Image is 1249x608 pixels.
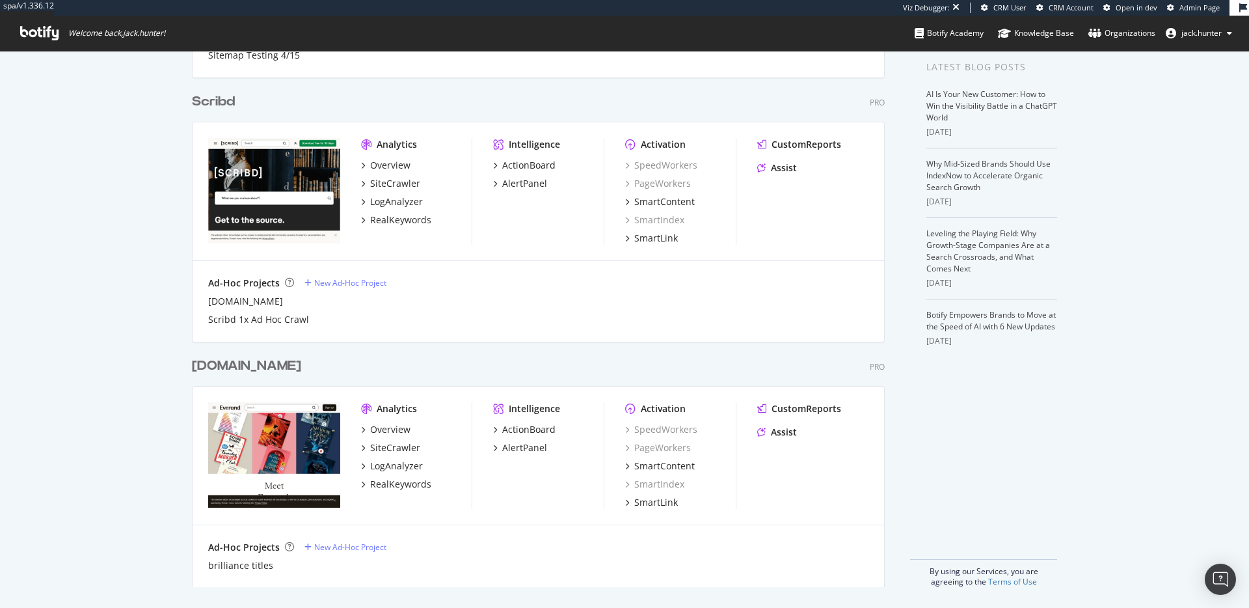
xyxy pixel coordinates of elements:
[926,228,1050,274] a: Leveling the Playing Field: Why Growth-Stage Companies Are at a Search Crossroads, and What Comes...
[502,159,556,172] div: ActionBoard
[1116,3,1157,12] span: Open in dev
[757,426,797,439] a: Assist
[361,159,410,172] a: Overview
[361,423,410,436] a: Overview
[1179,3,1220,12] span: Admin Page
[1049,3,1094,12] span: CRM Account
[1155,23,1242,44] button: jack.hunter
[981,3,1027,13] a: CRM User
[502,441,547,454] div: AlertPanel
[634,460,695,473] div: SmartContent
[625,214,684,227] a: SmartIndex
[1088,16,1155,51] a: Organizations
[361,177,420,190] a: SiteCrawler
[192,357,306,376] a: [DOMAIN_NAME]
[314,277,386,288] div: New Ad-Hoc Project
[493,159,556,172] a: ActionBoard
[208,138,340,243] img: scribd.com
[208,49,300,62] a: Sitemap Testing 4/15
[772,402,841,415] div: CustomReports
[915,27,984,40] div: Botify Academy
[493,177,547,190] a: AlertPanel
[634,232,678,245] div: SmartLink
[208,541,280,554] div: Ad-Hoc Projects
[192,92,235,111] div: Scribd
[208,559,273,572] a: brilliance titles
[361,460,423,473] a: LogAnalyzer
[757,402,841,415] a: CustomReports
[370,214,431,227] div: RealKeywords
[1036,3,1094,13] a: CRM Account
[370,423,410,436] div: Overview
[910,559,1057,587] div: By using our Services, you are agreeing to the
[493,423,556,436] a: ActionBoard
[993,3,1027,12] span: CRM User
[314,542,386,553] div: New Ad-Hoc Project
[502,177,547,190] div: AlertPanel
[771,426,797,439] div: Assist
[926,158,1051,193] a: Why Mid-Sized Brands Should Use IndexNow to Accelerate Organic Search Growth
[625,423,697,436] a: SpeedWorkers
[926,60,1057,74] div: Latest Blog Posts
[625,478,684,491] a: SmartIndex
[208,402,340,508] img: everand.com
[641,138,686,151] div: Activation
[68,28,165,38] span: Welcome back, jack.hunter !
[370,478,431,491] div: RealKeywords
[625,232,678,245] a: SmartLink
[370,195,423,208] div: LogAnalyzer
[988,576,1037,587] a: Terms of Use
[634,496,678,509] div: SmartLink
[926,277,1057,289] div: [DATE]
[377,402,417,415] div: Analytics
[192,92,240,111] a: Scribd
[772,138,841,151] div: CustomReports
[361,214,431,227] a: RealKeywords
[208,295,283,308] a: [DOMAIN_NAME]
[926,309,1056,332] a: Botify Empowers Brands to Move at the Speed of AI with 6 New Updates
[509,138,560,151] div: Intelligence
[625,460,695,473] a: SmartContent
[377,138,417,151] div: Analytics
[625,195,695,208] a: SmartContent
[625,441,691,454] a: PageWorkers
[641,402,686,415] div: Activation
[370,460,423,473] div: LogAnalyzer
[208,313,309,326] a: Scribd 1x Ad Hoc Crawl
[1181,27,1222,38] span: jack.hunter
[625,177,691,190] a: PageWorkers
[926,126,1057,138] div: [DATE]
[625,159,697,172] a: SpeedWorkers
[870,97,885,108] div: Pro
[361,441,420,454] a: SiteCrawler
[304,277,386,288] a: New Ad-Hoc Project
[1167,3,1220,13] a: Admin Page
[370,177,420,190] div: SiteCrawler
[926,196,1057,208] div: [DATE]
[998,16,1074,51] a: Knowledge Base
[493,441,547,454] a: AlertPanel
[870,361,885,372] div: Pro
[192,357,301,376] div: [DOMAIN_NAME]
[998,27,1074,40] div: Knowledge Base
[771,161,797,174] div: Assist
[304,542,386,553] a: New Ad-Hoc Project
[903,3,950,13] div: Viz Debugger:
[926,335,1057,347] div: [DATE]
[757,161,797,174] a: Assist
[370,159,410,172] div: Overview
[361,478,431,491] a: RealKeywords
[915,16,984,51] a: Botify Academy
[208,277,280,290] div: Ad-Hoc Projects
[757,138,841,151] a: CustomReports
